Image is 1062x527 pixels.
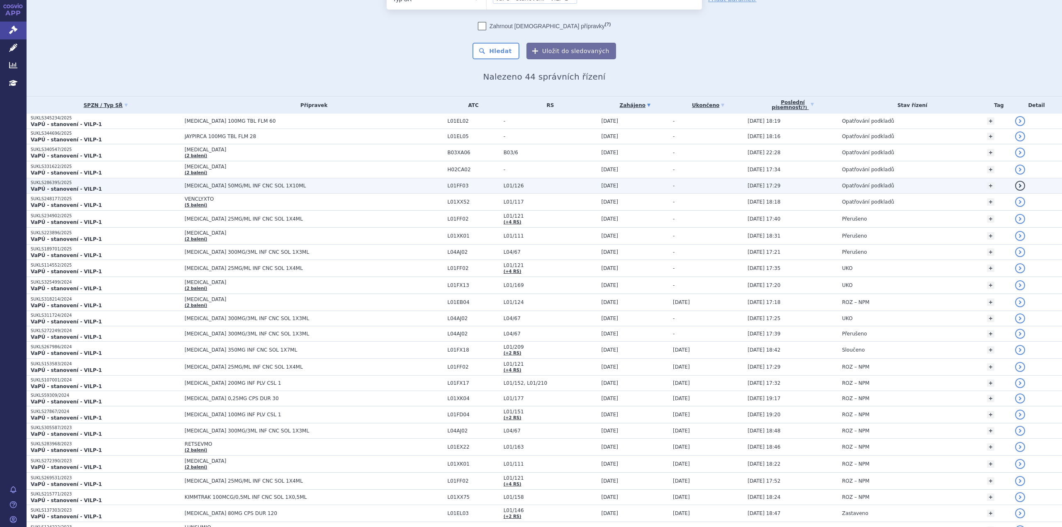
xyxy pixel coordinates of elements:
span: - [504,134,597,139]
a: Zahájeno [601,100,669,111]
p: SUKLS267986/2024 [31,344,180,350]
span: [DATE] [601,347,618,353]
span: L04/67 [504,316,597,321]
a: + [987,232,994,240]
a: detail [1015,165,1025,175]
p: SUKLS345234/2025 [31,115,180,121]
span: [DATE] [601,478,618,484]
span: L01FF02 [447,364,499,370]
span: ROZ – NPM [842,494,870,500]
span: L01FX17 [447,380,499,386]
span: [MEDICAL_DATA] 25MG/ML INF CNC SOL 1X4ML [185,478,392,484]
span: L01FX18 [447,347,499,353]
a: (2 balení) [185,303,207,308]
a: + [987,133,994,140]
p: SUKLS286395/2025 [31,180,180,186]
span: [MEDICAL_DATA] [185,279,392,285]
span: Opatřování podkladů [842,199,894,205]
span: [DATE] 18:48 [748,428,780,434]
span: L01/126 [504,183,597,189]
span: ROZ – NPM [842,444,870,450]
a: + [987,427,994,435]
span: [DATE] [601,183,618,189]
span: L01XK04 [447,396,499,401]
strong: VaPÚ - stanovení - VILP-1 [31,384,102,389]
a: detail [1015,410,1025,420]
strong: VaPÚ - stanovení - VILP-1 [31,186,102,192]
strong: VaPÚ - stanovení - VILP-1 [31,415,102,421]
span: - [673,216,675,222]
span: [MEDICAL_DATA] 25MG/ML INF CNC SOL 1X4ML [185,364,392,370]
span: - [673,233,675,239]
span: [MEDICAL_DATA] [185,458,392,464]
a: + [987,215,994,223]
span: [DATE] 17:52 [748,478,780,484]
span: [MEDICAL_DATA] 300MG/3ML INF CNC SOL 1X3ML [185,331,392,337]
span: VENCLYXTO [185,196,392,202]
span: UKO [842,316,853,321]
span: [DATE] [673,412,690,418]
span: L01XK01 [447,233,499,239]
span: - [673,282,675,288]
span: ROZ – NPM [842,412,870,418]
span: [DATE] [601,428,618,434]
strong: VaPÚ - stanovení - VILP-1 [31,319,102,325]
span: [DATE] 17:29 [748,183,780,189]
strong: VaPÚ - stanovení - VILP-1 [31,253,102,258]
a: detail [1015,508,1025,518]
strong: VaPÚ - stanovení - VILP-1 [31,170,102,176]
p: SUKLS27867/2024 [31,409,180,415]
span: [DATE] [673,396,690,401]
span: Přerušeno [842,249,867,255]
a: + [987,330,994,338]
a: detail [1015,297,1025,307]
button: Uložit do sledovaných [526,43,616,59]
span: [DATE] 17:25 [748,316,780,321]
span: [DATE] [601,199,618,205]
span: [MEDICAL_DATA] 300MG/3ML INF CNC SOL 1X3ML [185,316,392,321]
span: [DATE] [601,265,618,271]
span: L04/67 [504,249,597,255]
span: [DATE] [601,331,618,337]
span: - [673,265,675,271]
p: SUKLS189701/2025 [31,246,180,252]
span: [MEDICAL_DATA] 25MG/ML INF CNC SOL 1X4ML [185,265,392,271]
span: [DATE] [601,134,618,139]
a: + [987,477,994,485]
p: SUKLS318214/2024 [31,296,180,302]
span: L01/121 [504,262,597,268]
span: [DATE] [601,412,618,418]
strong: VaPÚ - stanovení - VILP-1 [31,153,102,159]
p: SUKLS114552/2025 [31,262,180,268]
span: L01/121 [504,361,597,367]
span: [DATE] 17:29 [748,364,780,370]
p: SUKLS137303/2023 [31,508,180,513]
span: - [673,150,675,155]
span: - [673,167,675,172]
span: L01EL05 [447,134,499,139]
span: L01/121 [504,213,597,219]
a: detail [1015,442,1025,452]
span: [MEDICAL_DATA] 0,25MG CPS DUR 30 [185,396,392,401]
th: Stav řízení [838,97,983,114]
a: detail [1015,263,1025,273]
span: [DATE] [673,428,690,434]
a: detail [1015,280,1025,290]
span: L01/124 [504,299,597,305]
span: [DATE] [601,461,618,467]
p: SUKLS272249/2024 [31,328,180,334]
p: SUKLS331622/2025 [31,164,180,170]
span: - [504,167,597,172]
span: L01FF02 [447,265,499,271]
span: L04/67 [504,428,597,434]
span: L01FF02 [447,216,499,222]
a: detail [1015,148,1025,158]
a: (+4 RS) [504,269,521,274]
span: ROZ – NPM [842,461,870,467]
span: [DATE] 17:34 [748,167,780,172]
a: (+2 RS) [504,351,521,355]
span: L01/209 [504,344,597,350]
span: ROZ – NPM [842,428,870,434]
span: [DATE] [601,249,618,255]
p: SUKLS223896/2025 [31,230,180,236]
